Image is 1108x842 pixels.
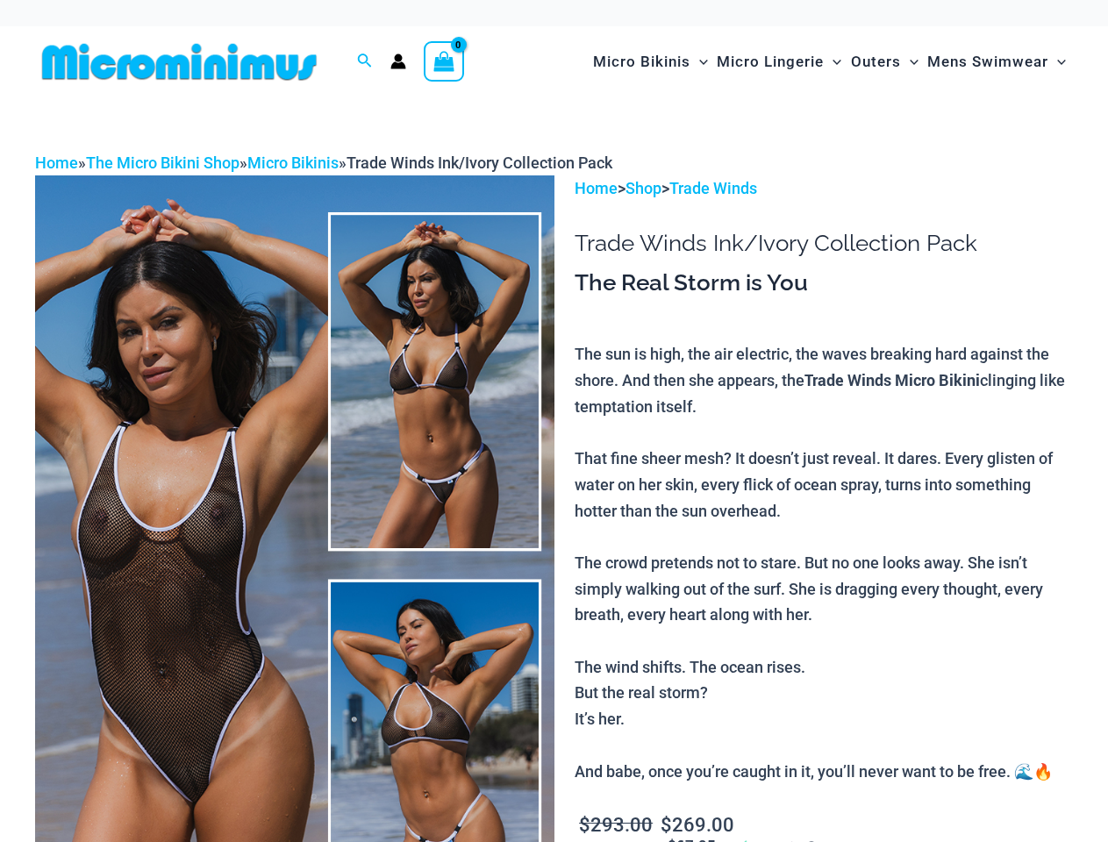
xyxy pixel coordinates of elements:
[575,341,1073,784] p: The sun is high, the air electric, the waves breaking hard against the shore. And then she appear...
[593,39,690,84] span: Micro Bikinis
[690,39,708,84] span: Menu Toggle
[86,153,239,172] a: The Micro Bikini Shop
[575,179,618,197] a: Home
[851,39,901,84] span: Outers
[625,179,661,197] a: Shop
[824,39,841,84] span: Menu Toggle
[575,268,1073,298] h3: The Real Storm is You
[579,814,653,836] bdi: 293.00
[927,39,1048,84] span: Mens Swimwear
[575,230,1073,257] h1: Trade Winds Ink/Ivory Collection Pack
[661,814,672,836] span: $
[661,814,734,836] bdi: 269.00
[35,153,78,172] a: Home
[35,42,324,82] img: MM SHOP LOGO FLAT
[804,369,980,390] b: Trade Winds Micro Bikini
[923,35,1070,89] a: Mens SwimwearMenu ToggleMenu Toggle
[847,35,923,89] a: OutersMenu ToggleMenu Toggle
[669,179,757,197] a: Trade Winds
[357,51,373,73] a: Search icon link
[1048,39,1066,84] span: Menu Toggle
[247,153,339,172] a: Micro Bikinis
[575,175,1073,202] p: > >
[35,153,612,172] span: » » »
[717,39,824,84] span: Micro Lingerie
[712,35,846,89] a: Micro LingerieMenu ToggleMenu Toggle
[579,814,590,836] span: $
[424,41,464,82] a: View Shopping Cart, empty
[347,153,612,172] span: Trade Winds Ink/Ivory Collection Pack
[901,39,919,84] span: Menu Toggle
[390,54,406,69] a: Account icon link
[589,35,712,89] a: Micro BikinisMenu ToggleMenu Toggle
[586,32,1073,91] nav: Site Navigation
